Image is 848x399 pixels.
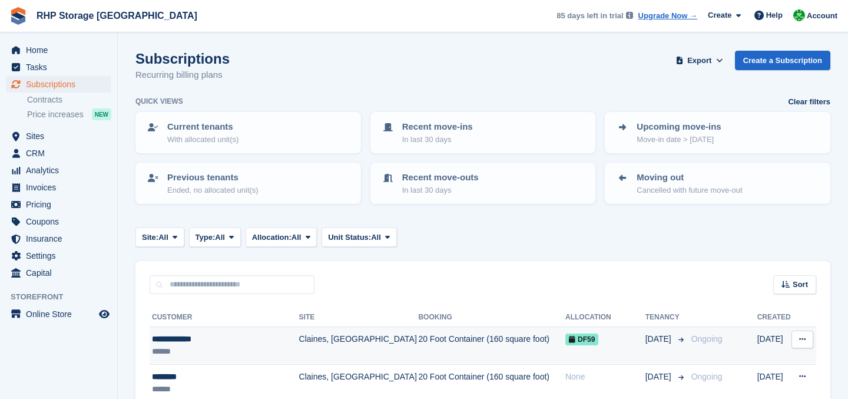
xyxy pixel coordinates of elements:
[6,248,111,264] a: menu
[735,51,830,70] a: Create a Subscription
[26,162,97,179] span: Analytics
[687,55,711,67] span: Export
[26,265,97,281] span: Capital
[645,371,674,383] span: [DATE]
[26,230,97,247] span: Insurance
[371,232,381,243] span: All
[606,113,829,152] a: Upcoming move-ins Move-in date > [DATE]
[645,333,674,345] span: [DATE]
[150,308,299,327] th: Customer
[135,68,230,82] p: Recurring billing plans
[565,308,645,327] th: Allocation
[565,371,645,383] div: None
[637,120,721,134] p: Upcoming move-ins
[418,327,565,365] td: 20 Foot Container (160 square foot)
[757,308,791,327] th: Created
[6,162,111,179] a: menu
[328,232,371,243] span: Unit Status:
[27,109,84,120] span: Price increases
[637,171,742,184] p: Moving out
[299,327,419,365] td: Claines, [GEOGRAPHIC_DATA]
[196,232,216,243] span: Type:
[674,51,726,70] button: Export
[402,134,473,146] p: In last 30 days
[6,213,111,230] a: menu
[565,334,598,345] span: DF59
[6,179,111,196] a: menu
[26,59,97,75] span: Tasks
[637,134,721,146] p: Move-in date > [DATE]
[135,51,230,67] h1: Subscriptions
[32,6,202,25] a: RHP Storage [GEOGRAPHIC_DATA]
[645,308,687,327] th: Tenancy
[372,113,595,152] a: Recent move-ins In last 30 days
[291,232,302,243] span: All
[27,108,111,121] a: Price increases NEW
[807,10,837,22] span: Account
[299,308,419,327] th: Site
[11,291,117,303] span: Storefront
[246,227,317,247] button: Allocation: All
[6,128,111,144] a: menu
[137,164,360,203] a: Previous tenants Ended, no allocated unit(s)
[6,76,111,93] a: menu
[9,7,27,25] img: stora-icon-8386f47178a22dfd0bd8f6a31ec36ba5ce8667c1dd55bd0f319d3a0aa187defe.svg
[137,113,360,152] a: Current tenants With allocated unit(s)
[27,94,111,105] a: Contracts
[215,232,225,243] span: All
[167,134,238,146] p: With allocated unit(s)
[402,171,479,184] p: Recent move-outs
[626,12,633,19] img: icon-info-grey-7440780725fd019a000dd9b08b2336e03edf1995a4989e88bcd33f0948082b44.svg
[189,227,241,247] button: Type: All
[26,128,97,144] span: Sites
[135,96,183,107] h6: Quick views
[252,232,291,243] span: Allocation:
[167,120,238,134] p: Current tenants
[691,334,723,344] span: Ongoing
[26,145,97,161] span: CRM
[26,213,97,230] span: Coupons
[637,184,742,196] p: Cancelled with future move-out
[6,306,111,322] a: menu
[788,96,830,108] a: Clear filters
[6,145,111,161] a: menu
[97,307,111,321] a: Preview store
[158,232,168,243] span: All
[372,164,595,203] a: Recent move-outs In last 30 days
[26,42,97,58] span: Home
[606,164,829,203] a: Moving out Cancelled with future move-out
[167,171,259,184] p: Previous tenants
[6,42,111,58] a: menu
[167,184,259,196] p: Ended, no allocated unit(s)
[135,227,184,247] button: Site: All
[402,184,479,196] p: In last 30 days
[691,372,723,381] span: Ongoing
[26,248,97,264] span: Settings
[638,10,697,22] a: Upgrade Now →
[793,279,808,291] span: Sort
[26,196,97,213] span: Pricing
[322,227,396,247] button: Unit Status: All
[556,10,623,22] span: 85 days left in trial
[6,196,111,213] a: menu
[418,308,565,327] th: Booking
[793,9,805,21] img: Rod
[26,179,97,196] span: Invoices
[757,327,791,365] td: [DATE]
[708,9,731,21] span: Create
[402,120,473,134] p: Recent move-ins
[142,232,158,243] span: Site:
[26,306,97,322] span: Online Store
[6,230,111,247] a: menu
[766,9,783,21] span: Help
[6,59,111,75] a: menu
[6,265,111,281] a: menu
[26,76,97,93] span: Subscriptions
[92,108,111,120] div: NEW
